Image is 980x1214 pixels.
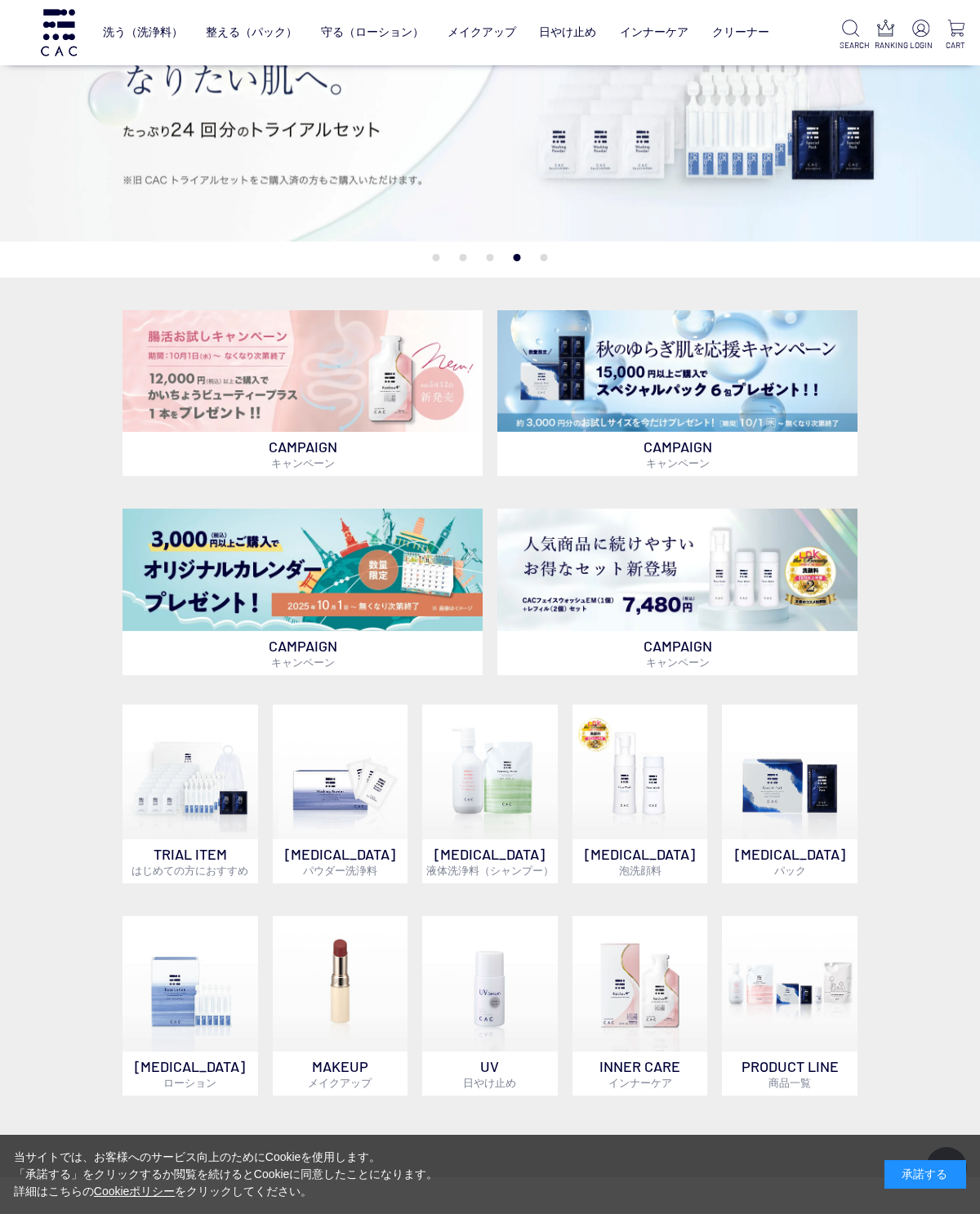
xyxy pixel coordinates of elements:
[131,864,248,877] span: はじめての方におすすめ
[572,916,708,1052] img: インナーケア
[497,310,857,477] a: スペシャルパックお試しプレゼント スペシャルパックお試しプレゼント CAMPAIGNキャンペーン
[273,705,408,884] a: [MEDICAL_DATA]パウダー洗浄料
[122,432,483,476] p: CAMPAIGN
[122,705,258,840] img: トライアルセット
[646,656,710,669] span: キャンペーン
[122,839,258,883] p: TRIAL ITEM
[572,705,708,840] img: 泡洗顔料
[572,705,708,884] a: 泡洗顔料 [MEDICAL_DATA]泡洗顔料
[884,1160,966,1189] div: 承諾する
[620,13,688,51] a: インナーケア
[875,39,897,51] p: RANKING
[422,916,558,1096] a: UV日やけ止め
[497,509,857,631] img: フェイスウォッシュ＋レフィル2個セット
[497,509,857,675] a: フェイスウォッシュ＋レフィル2個セット フェイスウォッシュ＋レフィル2個セット CAMPAIGNキャンペーン
[122,310,483,433] img: 腸活お試しキャンペーン
[945,39,967,51] p: CART
[103,13,183,51] a: 洗う（洗浄料）
[122,1052,258,1096] p: [MEDICAL_DATA]
[722,1052,857,1096] p: PRODUCT LINE
[572,1052,708,1096] p: INNER CARE
[608,1076,672,1089] span: インナーケア
[163,1076,216,1089] span: ローション
[273,1052,408,1096] p: MAKEUP
[572,916,708,1096] a: インナーケア INNER CAREインナーケア
[712,13,769,51] a: クリーナー
[722,839,857,883] p: [MEDICAL_DATA]
[541,254,548,261] button: 5 of 5
[646,456,710,469] span: キャンペーン
[722,916,857,1096] a: PRODUCT LINE商品一覧
[433,254,440,261] button: 1 of 5
[271,456,335,469] span: キャンペーン
[945,20,967,51] a: CART
[875,20,897,51] a: RANKING
[422,705,558,884] a: [MEDICAL_DATA]液体洗浄料（シャンプー）
[460,254,467,261] button: 2 of 5
[271,656,335,669] span: キャンペーン
[308,1076,372,1089] span: メイクアップ
[840,39,862,51] p: SEARCH
[122,916,258,1096] a: [MEDICAL_DATA]ローション
[122,509,483,675] a: カレンダープレゼント カレンダープレゼント CAMPAIGNキャンペーン
[122,705,258,884] a: トライアルセット TRIAL ITEMはじめての方におすすめ
[497,631,857,675] p: CAMPAIGN
[619,864,661,877] span: 泡洗顔料
[122,509,483,631] img: カレンダープレゼント
[463,1076,516,1089] span: 日やけ止め
[448,13,516,51] a: メイクアップ
[497,310,857,433] img: スペシャルパックお試しプレゼント
[14,1149,439,1200] div: 当サイトでは、お客様へのサービス向上のためにCookieを使用します。 「承諾する」をクリックするか閲覧を続けるとCookieに同意したことになります。 詳細はこちらの をクリックしてください。
[38,9,79,56] img: logo
[514,254,521,261] button: 4 of 5
[572,839,708,883] p: [MEDICAL_DATA]
[910,39,932,51] p: LOGIN
[273,839,408,883] p: [MEDICAL_DATA]
[768,1076,811,1089] span: 商品一覧
[426,864,554,877] span: 液体洗浄料（シャンプー）
[206,13,297,51] a: 整える（パック）
[303,864,377,877] span: パウダー洗浄料
[273,916,408,1096] a: MAKEUPメイクアップ
[122,631,483,675] p: CAMPAIGN
[722,705,857,884] a: [MEDICAL_DATA]パック
[497,432,857,476] p: CAMPAIGN
[422,1052,558,1096] p: UV
[539,13,596,51] a: 日やけ止め
[422,839,558,883] p: [MEDICAL_DATA]
[840,20,862,51] a: SEARCH
[321,13,424,51] a: 守る（ローション）
[122,310,483,477] a: 腸活お試しキャンペーン 腸活お試しキャンペーン CAMPAIGNキャンペーン
[487,254,494,261] button: 3 of 5
[910,20,932,51] a: LOGIN
[774,864,806,877] span: パック
[94,1185,176,1198] a: Cookieポリシー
